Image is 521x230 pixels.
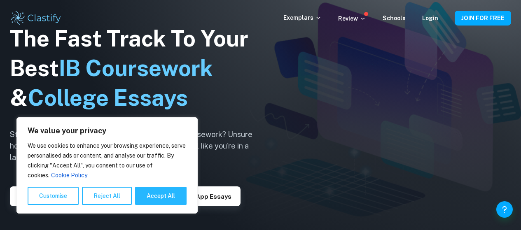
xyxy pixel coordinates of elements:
[16,117,198,214] div: We value your privacy
[28,187,79,205] button: Customise
[10,186,63,206] button: Explore IAs
[28,141,187,180] p: We use cookies to enhance your browsing experience, serve personalised ads or content, and analys...
[28,85,188,111] span: College Essays
[28,126,187,136] p: We value your privacy
[135,187,187,205] button: Accept All
[283,13,322,22] p: Exemplars
[496,201,513,218] button: Help and Feedback
[422,15,438,21] a: Login
[10,192,63,200] a: Explore IAs
[338,14,366,23] p: Review
[10,129,265,163] h6: Struggling to navigate the complexities of your IB coursework? Unsure how to write a standout col...
[82,187,132,205] button: Reject All
[10,10,62,26] img: Clastify logo
[59,55,213,81] span: IB Coursework
[383,15,406,21] a: Schools
[51,172,88,179] a: Cookie Policy
[10,24,265,113] h1: The Fast Track To Your Best &
[455,11,511,26] button: JOIN FOR FREE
